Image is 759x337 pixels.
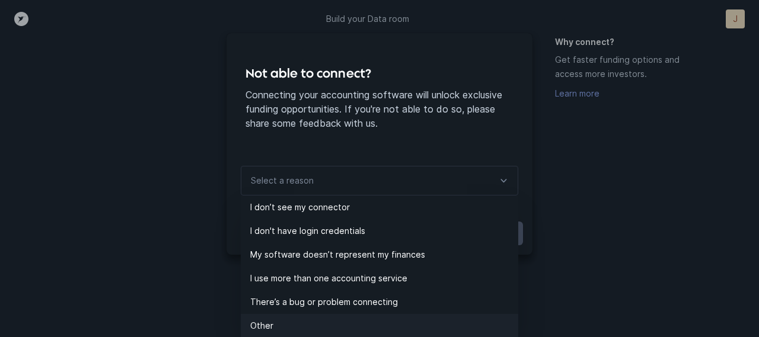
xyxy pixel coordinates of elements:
h4: Not able to connect? [245,64,514,83]
button: Back to connect [236,222,321,245]
p: Select a reason [251,174,314,188]
p: I use more than one accounting service [250,271,518,285]
p: I don't have login credentials [250,224,518,238]
p: There’s a bug or problem connecting [250,295,518,309]
p: My software doesn’t represent my finances [250,248,518,262]
p: Other [250,319,518,333]
p: Connecting your accounting software will unlock exclusive funding opportunities. If you're not ab... [245,88,514,130]
p: I don’t see my connector [250,200,518,214]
